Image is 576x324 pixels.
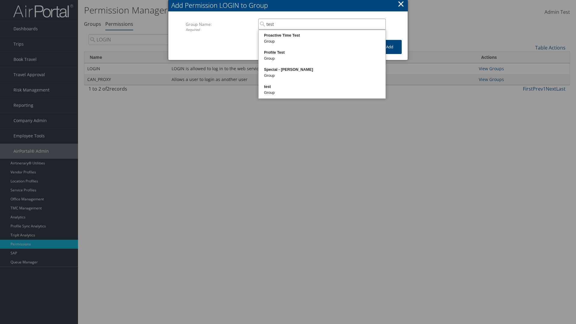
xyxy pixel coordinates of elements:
[186,27,254,32] div: Required
[259,32,385,38] div: Proactive Time Test
[259,84,385,90] div: test
[259,90,385,96] div: Group
[171,1,408,10] div: Add Permission LOGIN to Group
[259,38,385,44] div: Group
[258,19,386,30] input: Search Group...
[259,67,385,73] div: Special - [PERSON_NAME]
[378,40,402,54] button: Add
[259,49,385,55] div: Profile Test
[259,73,385,79] div: Group
[259,55,385,61] div: Group
[186,19,254,35] label: Group Name:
